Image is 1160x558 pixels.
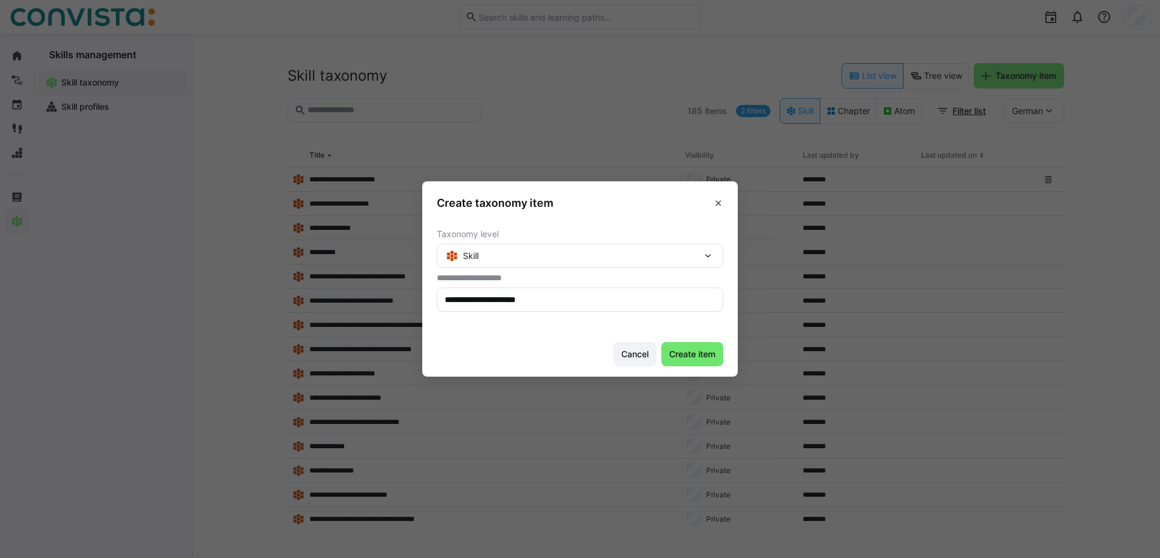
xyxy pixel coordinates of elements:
[619,348,650,360] span: Cancel
[437,196,553,210] h3: Create taxonomy item
[437,229,499,239] span: Taxonomy level
[661,342,723,366] button: Create item
[613,342,656,366] button: Cancel
[667,348,717,360] span: Create item
[458,250,479,262] span: Skill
